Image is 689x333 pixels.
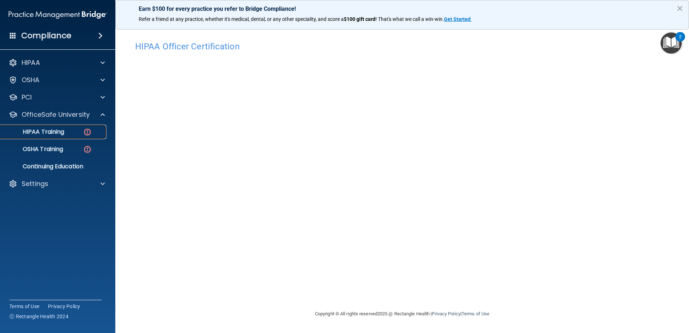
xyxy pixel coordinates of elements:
[83,145,92,154] img: danger-circle.6113f641.png
[135,55,669,289] iframe: hipaa-training
[271,302,534,325] div: Copyright © All rights reserved 2025 @ Rectangle Health | |
[432,311,460,316] a: Privacy Policy
[83,128,92,137] img: danger-circle.6113f641.png
[5,146,63,153] p: OSHA Training
[444,16,472,22] a: Get Started
[9,179,105,188] a: Settings
[48,303,80,310] a: Privacy Policy
[676,3,683,14] button: Close
[9,303,39,310] a: Terms of Use
[9,76,105,84] a: OSHA
[5,128,64,136] p: HIPAA Training
[9,58,105,67] a: HIPAA
[139,5,666,12] p: Earn $100 for every practice you refer to Bridge Compliance!
[679,37,681,46] div: 2
[22,58,40,67] p: HIPAA
[661,32,682,54] button: Open Resource Center, 2 new notifications
[139,16,344,22] span: Refer a friend at any practice, whether it's medical, dental, or any other speciality, and score a
[5,163,103,170] p: Continuing Education
[344,16,375,22] strong: $100 gift card
[22,110,90,119] p: OfficeSafe University
[22,93,32,102] p: PCI
[135,42,669,51] h4: HIPAA Officer Certification
[444,16,471,22] strong: Get Started
[22,179,48,188] p: Settings
[9,8,107,22] img: PMB logo
[9,110,105,119] a: OfficeSafe University
[22,76,40,84] p: OSHA
[9,93,105,102] a: PCI
[375,16,444,22] span: ! That's what we call a win-win.
[21,31,71,41] h4: Compliance
[462,311,489,316] a: Terms of Use
[9,313,68,320] span: Ⓒ Rectangle Health 2024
